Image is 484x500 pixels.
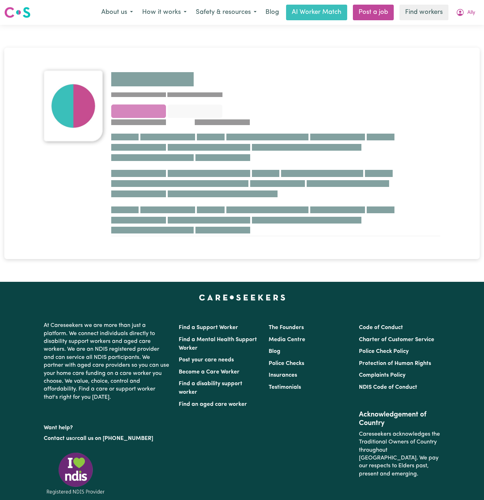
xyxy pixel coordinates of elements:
[44,432,170,445] p: or
[359,428,440,481] p: Careseekers acknowledges the Traditional Owners of Country throughout [GEOGRAPHIC_DATA]. We pay o...
[359,361,431,366] a: Protection of Human Rights
[4,4,31,21] a: Careseekers logo
[179,369,240,375] a: Become a Care Worker
[269,385,301,390] a: Testimonials
[191,5,261,20] button: Safety & resources
[44,319,170,404] p: At Careseekers we are more than just a platform. We connect individuals directly to disability su...
[97,5,138,20] button: About us
[353,5,394,20] a: Post a job
[359,349,409,354] a: Police Check Policy
[138,5,191,20] button: How it works
[359,410,440,428] h2: Acknowledgement of Country
[261,5,283,20] a: Blog
[179,381,242,395] a: Find a disability support worker
[269,372,297,378] a: Insurances
[179,337,257,351] a: Find a Mental Health Support Worker
[199,295,285,300] a: Careseekers home page
[359,385,417,390] a: NDIS Code of Conduct
[269,361,304,366] a: Police Checks
[269,349,280,354] a: Blog
[44,451,108,496] img: Registered NDIS provider
[359,325,403,330] a: Code of Conduct
[467,9,475,17] span: Ally
[359,372,405,378] a: Complaints Policy
[4,6,31,19] img: Careseekers logo
[179,325,238,330] a: Find a Support Worker
[179,357,234,363] a: Post your care needs
[286,5,347,20] a: AI Worker Match
[399,5,448,20] a: Find workers
[77,436,153,441] a: call us on [PHONE_NUMBER]
[269,325,304,330] a: The Founders
[44,421,170,432] p: Want help?
[451,5,480,20] button: My Account
[359,337,434,343] a: Charter of Customer Service
[179,402,247,407] a: Find an aged care worker
[44,436,72,441] a: Contact us
[269,337,305,343] a: Media Centre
